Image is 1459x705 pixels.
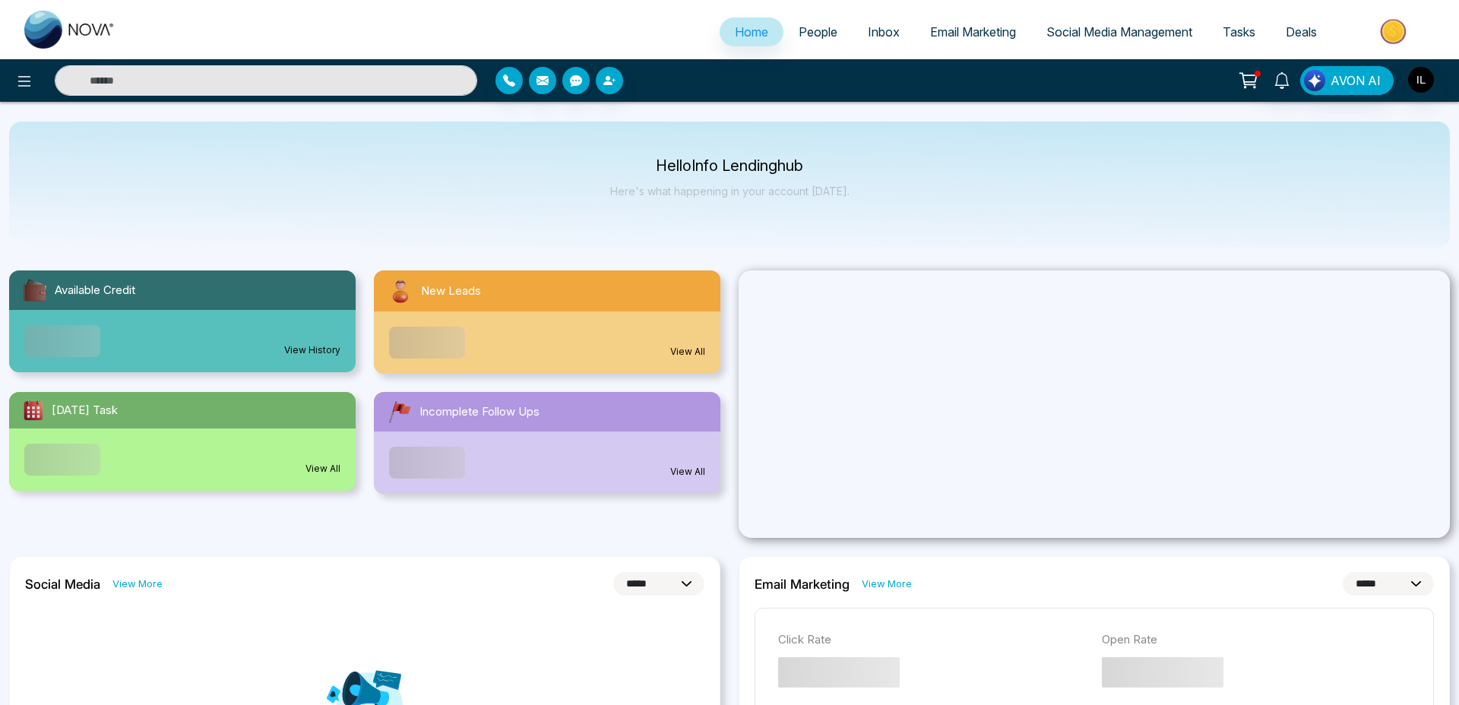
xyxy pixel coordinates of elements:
a: New LeadsView All [365,270,729,374]
a: View More [112,577,163,591]
a: View More [862,577,912,591]
img: availableCredit.svg [21,277,49,304]
a: Email Marketing [915,17,1031,46]
span: Tasks [1223,24,1255,40]
span: Social Media Management [1046,24,1192,40]
a: Inbox [853,17,915,46]
span: [DATE] Task [52,402,118,419]
p: Click Rate [778,631,1087,649]
a: View All [305,462,340,476]
a: View All [670,465,705,479]
img: followUps.svg [386,398,413,425]
img: todayTask.svg [21,398,46,422]
p: Open Rate [1102,631,1410,649]
span: Home [735,24,768,40]
span: AVON AI [1331,71,1381,90]
h2: Email Marketing [755,577,850,592]
img: newLeads.svg [386,277,415,305]
img: User Avatar [1408,67,1434,93]
p: Here's what happening in your account [DATE]. [610,185,850,198]
a: Social Media Management [1031,17,1207,46]
img: Lead Flow [1304,70,1325,91]
span: New Leads [421,283,481,300]
a: Home [720,17,783,46]
p: Hello Info Lendinghub [610,160,850,172]
button: AVON AI [1300,66,1394,95]
img: Market-place.gif [1340,14,1450,49]
span: Deals [1286,24,1317,40]
h2: Social Media [25,577,100,592]
span: Incomplete Follow Ups [419,403,540,421]
a: Tasks [1207,17,1271,46]
img: Nova CRM Logo [24,11,116,49]
span: Available Credit [55,282,135,299]
a: View All [670,345,705,359]
span: People [799,24,837,40]
span: Email Marketing [930,24,1016,40]
a: View History [284,343,340,357]
a: Incomplete Follow UpsView All [365,392,729,494]
a: Deals [1271,17,1332,46]
a: People [783,17,853,46]
span: Inbox [868,24,900,40]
